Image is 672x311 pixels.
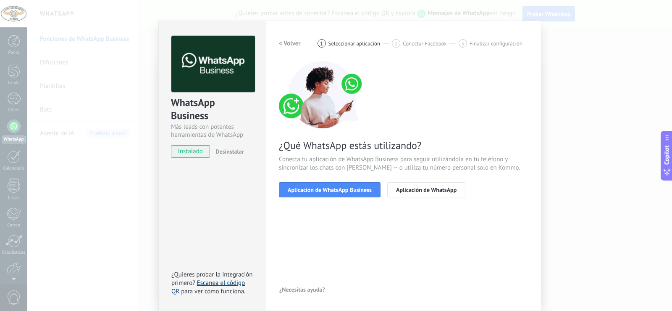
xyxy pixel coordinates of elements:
span: 1 [320,40,323,47]
div: WhatsApp Business [171,96,254,123]
span: Conectar Facebook [403,40,447,47]
button: < Volver [279,36,301,51]
a: Escanea el código QR [171,279,245,295]
span: Conecta tu aplicación de WhatsApp Business para seguir utilizándola en tu teléfono y sincronizar ... [279,155,528,172]
button: Aplicación de WhatsApp Business [279,182,381,197]
h2: < Volver [279,40,301,48]
span: 2 [395,40,398,47]
span: Seleccionar aplicación [328,40,381,47]
img: logo_main.png [171,36,255,93]
span: para ver cómo funciona. [181,287,245,295]
span: ¿Necesitas ayuda? [279,287,325,292]
span: ¿Quieres probar la integración primero? [171,271,253,287]
button: ¿Necesitas ayuda? [279,283,325,296]
span: Desinstalar [215,148,244,155]
button: Desinstalar [212,145,244,158]
span: Finalizar configuración [470,40,522,47]
div: Más leads con potentes herramientas de WhatsApp [171,123,254,139]
span: instalado [171,145,210,158]
span: Copilot [663,145,671,165]
img: connect number [279,61,367,128]
span: ¿Qué WhatsApp estás utilizando? [279,139,528,152]
span: Aplicación de WhatsApp Business [288,187,372,193]
span: 3 [461,40,464,47]
button: Aplicación de WhatsApp [387,182,465,197]
span: Aplicación de WhatsApp [396,187,457,193]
